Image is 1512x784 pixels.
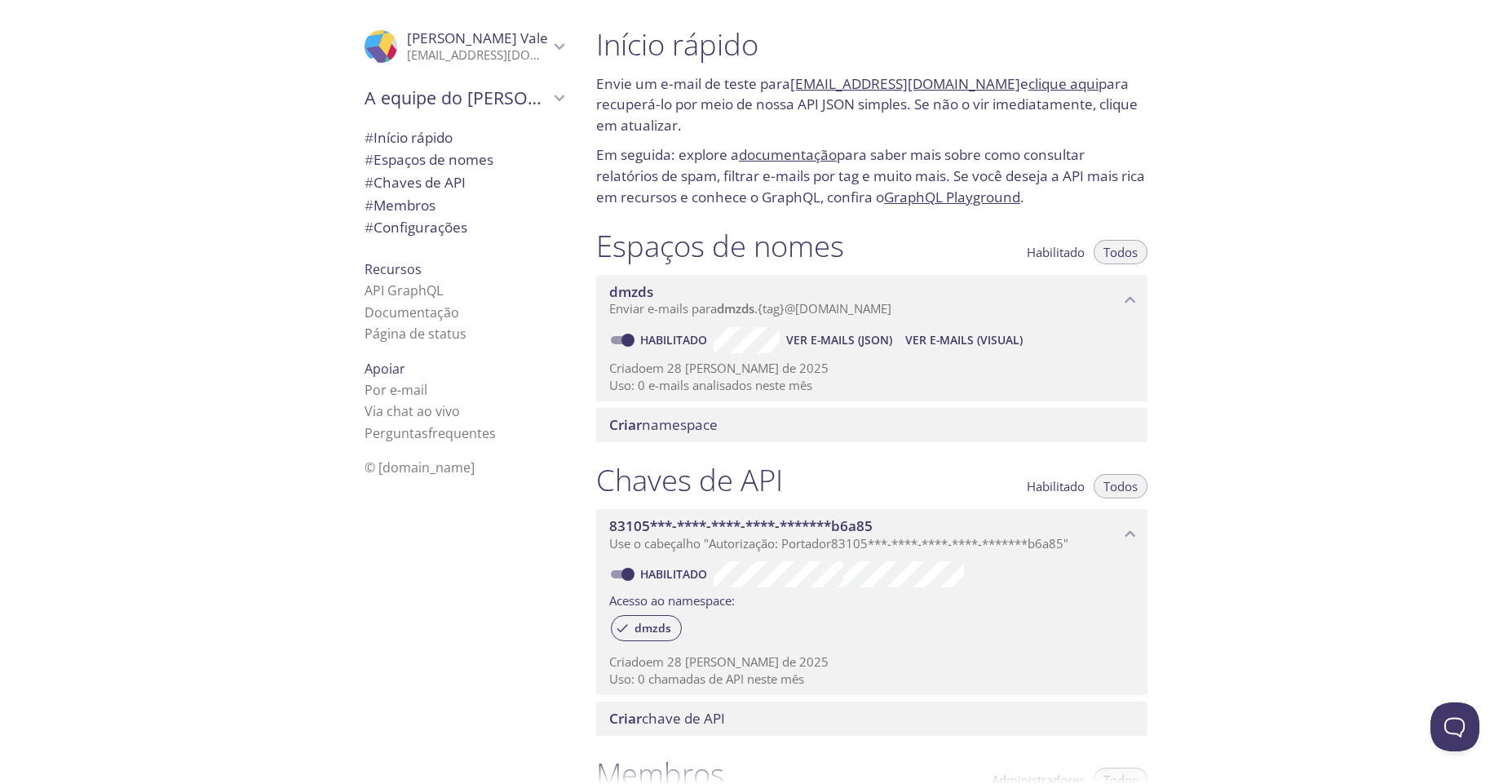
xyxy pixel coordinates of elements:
[646,360,829,376] font: em 28 [PERSON_NAME] de 2025
[609,592,735,609] font: Acesso ao namespace:
[365,196,374,215] font: #
[642,709,725,728] font: chave de API
[596,145,739,164] font: Em seguida: explore a
[365,458,475,476] font: © [DOMAIN_NAME]
[1028,74,1099,93] a: clique aqui
[351,77,577,119] div: A equipe do Celso
[365,381,427,399] font: Por e-mail
[1103,244,1138,260] font: Todos
[351,126,577,149] div: Início rápido
[365,325,466,343] a: Página de status
[374,128,453,147] font: Início rápido
[365,173,374,192] font: #
[374,218,467,237] font: Configurações
[596,275,1147,326] div: espaço para nome dmzds
[365,218,374,237] font: #
[739,145,837,164] a: documentação
[596,408,1147,442] div: Criar namespace
[365,128,374,147] font: #
[1430,702,1479,751] iframe: Help Scout Beacon - Aberto
[596,702,1147,736] div: Criar chave de API
[1027,478,1085,494] font: Habilitado
[786,332,892,348] font: Ver e-mails (JSON)
[642,415,718,434] font: namespace
[717,300,754,317] font: dmzds
[351,216,577,239] div: Configurações da equipe
[1017,240,1094,264] button: Habilitado
[596,459,783,500] font: Chaves de API
[374,196,435,215] font: Membros
[365,303,459,321] a: Documentação
[609,300,717,317] font: Enviar e-mails para
[1027,244,1085,260] font: Habilitado
[407,47,603,63] font: [EMAIL_ADDRESS][DOMAIN_NAME]
[365,86,603,109] font: A equipe do [PERSON_NAME]
[609,653,646,670] font: Criado
[785,300,891,317] font: @[DOMAIN_NAME]
[1063,535,1068,551] font: "
[365,150,374,169] font: #
[596,74,1138,135] font: para recuperá-lo por meio de nossa API JSON simples. Se não o vir imediatamente, clique em atuali...
[365,424,428,442] font: Perguntas
[351,20,577,73] div: Celso Vale
[365,360,405,378] font: Apoiar
[609,415,642,434] font: Criar
[609,282,653,301] font: dmzds
[596,24,758,64] font: Início rápido
[640,566,707,582] font: Habilitado
[351,148,577,171] div: Espaços de nomes
[407,29,517,47] font: [PERSON_NAME]
[754,300,758,317] font: .
[640,332,707,348] font: Habilitado
[884,188,1020,206] a: GraphQL Playground
[374,173,466,192] font: Chaves de API
[1020,74,1028,93] font: e
[365,281,443,299] a: API GraphQL
[365,260,422,278] font: Recursos
[365,402,460,420] font: Via chat ao vivo
[596,74,790,93] font: Envie um e-mail de teste para
[520,29,548,47] font: Vale
[780,327,899,353] button: Ver e-mails (JSON)
[609,671,804,687] font: Uso: 0 chamadas de API neste mês
[351,171,577,194] div: Chaves de API
[758,300,785,317] font: {tag}
[899,327,1029,353] button: Ver e-mails (visual)
[1020,188,1024,206] font: .
[1094,474,1147,498] button: Todos
[609,709,642,728] font: Criar
[609,377,812,393] font: Uso: 0 e-mails analisados ​​neste mês
[646,653,829,670] font: em 28 [PERSON_NAME] de 2025
[634,620,671,636] font: dmzds
[374,150,493,169] font: Espaços de nomes
[609,535,831,551] font: Use o cabeçalho "Autorização: Portador
[596,145,1145,206] font: para saber mais sobre como consultar relatórios de spam, filtrar e-mails por tag e muito mais. Se...
[1017,474,1094,498] button: Habilitado
[1094,240,1147,264] button: Todos
[609,360,646,376] font: Criado
[1103,478,1138,494] font: Todos
[905,332,1023,348] font: Ver e-mails (visual)
[790,74,1020,93] a: [EMAIL_ADDRESS][DOMAIN_NAME]
[351,194,577,217] div: Membros
[596,225,844,266] font: Espaços de nomes
[611,615,682,641] div: dmzds
[428,424,496,442] font: frequentes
